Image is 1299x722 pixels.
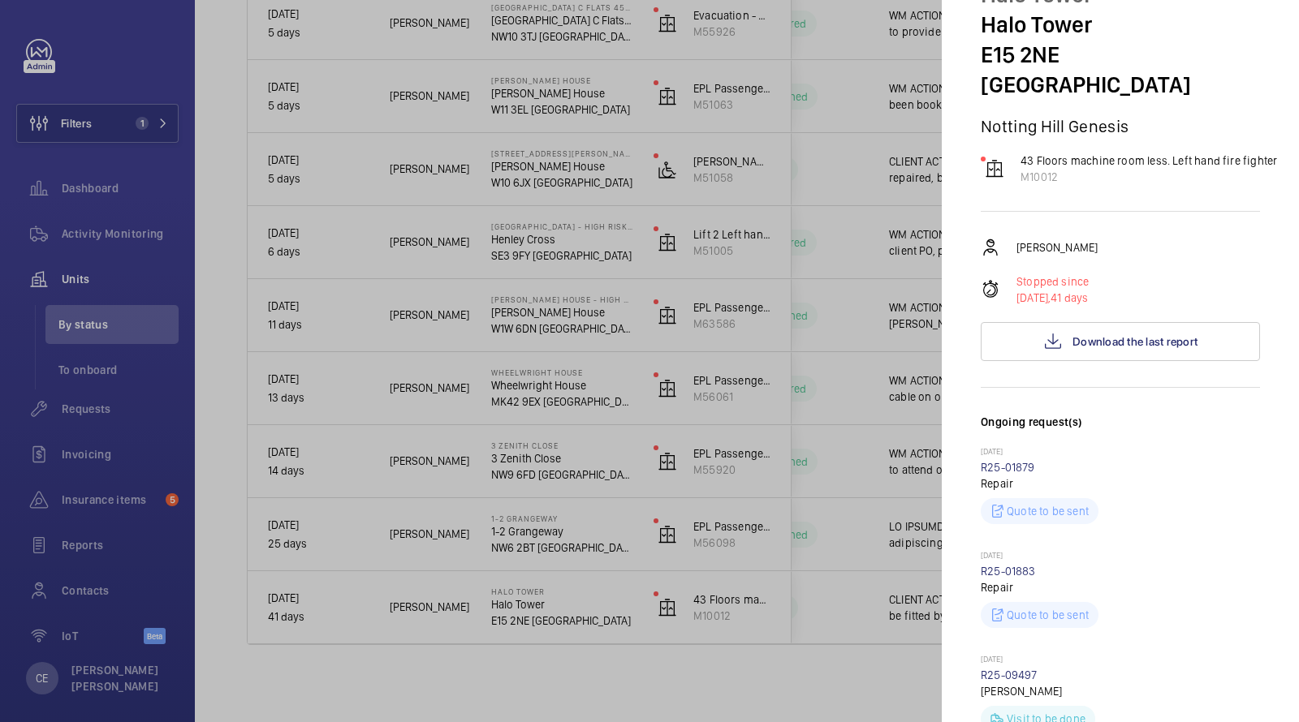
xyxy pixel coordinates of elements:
[981,475,1260,492] p: Repair
[1016,273,1089,290] p: Stopped since
[981,579,1260,595] p: Repair
[985,159,1004,178] img: elevator.svg
[1007,503,1089,519] p: Quote to be sent
[981,446,1260,459] p: [DATE]
[981,668,1038,681] a: R25-09497
[1007,607,1089,623] p: Quote to be sent
[981,654,1260,667] p: [DATE]
[1021,153,1277,169] p: 43 Floors machine room less. Left hand fire fighter
[981,322,1260,361] button: Download the last report
[1016,291,1051,304] span: [DATE],
[1021,169,1277,185] p: M10012
[981,40,1260,100] p: E15 2NE [GEOGRAPHIC_DATA]
[981,461,1035,474] a: R25-01879
[981,116,1260,136] p: Notting Hill Genesis
[981,10,1260,40] p: Halo Tower
[981,414,1260,446] h3: Ongoing request(s)
[981,683,1260,699] p: [PERSON_NAME]
[1016,290,1089,306] p: 41 days
[1016,239,1098,256] p: [PERSON_NAME]
[981,550,1260,563] p: [DATE]
[1072,335,1198,348] span: Download the last report
[981,565,1036,578] a: R25-01883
